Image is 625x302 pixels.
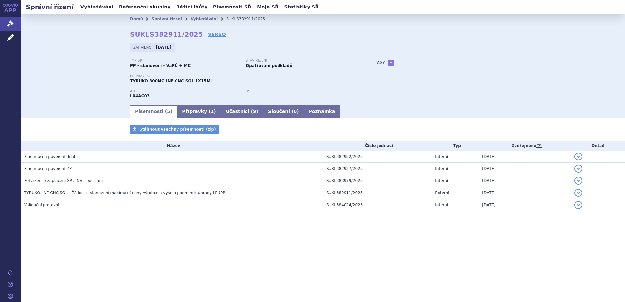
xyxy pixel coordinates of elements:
a: + [388,60,394,66]
span: 9 [253,109,256,114]
span: Interní [435,178,448,183]
a: Stáhnout všechny písemnosti (zip) [130,125,219,134]
td: [DATE] [479,163,571,175]
a: Domů [130,17,143,21]
td: [DATE] [479,187,571,199]
a: Vyhledávání [191,17,218,21]
td: [DATE] [479,151,571,163]
p: Stav řízení: [246,59,355,63]
a: Běžící lhůty [174,3,210,11]
button: detail [574,177,582,185]
p: Typ SŘ: [130,59,239,63]
span: TYRUKO, INF CNC SOL - Žádost o stanovení maximální ceny výrobce a výše a podmínek úhrady LP (PP) [24,191,227,195]
th: Název [21,141,323,151]
p: RS: [246,89,355,93]
a: Písemnosti SŘ [211,3,253,11]
a: Statistiky SŘ [282,3,321,11]
a: Správní řízení [151,17,182,21]
span: 0 [294,109,297,114]
h2: Správní řízení [21,2,78,11]
a: Písemnosti (5) [130,105,177,118]
a: Sloučení (0) [263,105,304,118]
span: Plné moci a pověření ZP [24,166,72,171]
td: SUKL384024/2025 [323,199,432,211]
strong: [DATE] [156,45,172,50]
h3: Tagy [375,59,385,67]
strong: PP - stanovení - VaPÚ + MC [130,63,191,68]
a: Vyhledávání [78,3,115,11]
a: VERSO [208,31,226,38]
td: [DATE] [479,199,571,211]
p: Přípravek: [130,74,362,78]
button: detail [574,201,582,209]
li: SUKLS382911/2025 [226,14,274,24]
th: Typ [432,141,479,151]
span: 1 [211,109,214,114]
strong: - [246,94,247,98]
span: TYRUKO 300MG INF CNC SOL 1X15ML [130,79,213,83]
a: Účastníci (9) [221,105,263,118]
span: Potvrzení o zaplacení SP a NV - odeslání [24,178,103,183]
span: Stáhnout všechny písemnosti (zip) [139,127,216,132]
span: Externí [435,191,449,195]
a: Referenční skupiny [117,3,173,11]
th: Zveřejněno [479,141,571,151]
strong: SUKLS382911/2025 [130,30,203,38]
button: detail [574,189,582,197]
span: 5 [167,109,170,114]
td: [DATE] [479,175,571,187]
a: Moje SŘ [255,3,280,11]
td: SUKL382952/2025 [323,151,432,163]
strong: Opatřování podkladů [246,63,292,68]
td: SUKL382911/2025 [323,187,432,199]
a: Poznámka [304,105,340,118]
span: Validační protokol [24,203,59,207]
p: ATC: [130,89,239,93]
th: Detail [571,141,625,151]
th: Číslo jednací [323,141,432,151]
button: detail [574,165,582,173]
span: Interní [435,166,448,171]
abbr: (?) [536,144,542,148]
span: Interní [435,203,448,207]
strong: NATALIZUMAB [130,94,150,98]
a: Přípravky (1) [177,105,221,118]
td: SUKL382937/2025 [323,163,432,175]
span: Plné moci a pověření držitel [24,154,79,159]
button: detail [574,153,582,160]
td: SUKL383979/2025 [323,175,432,187]
span: Interní [435,154,448,159]
span: Zahájeno: [133,45,154,50]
